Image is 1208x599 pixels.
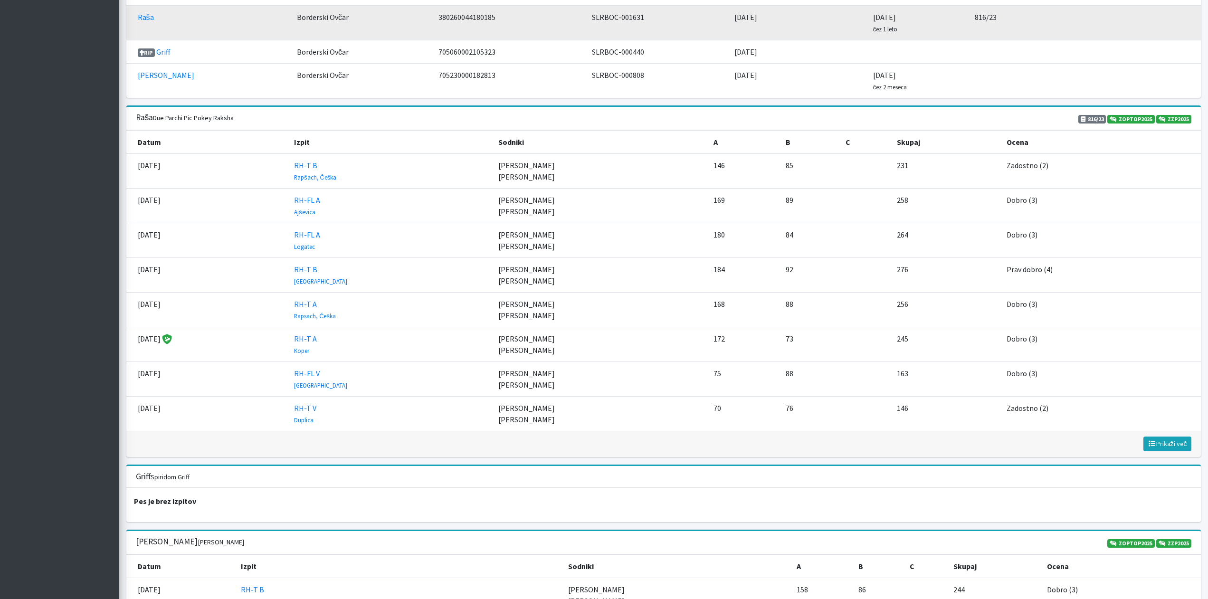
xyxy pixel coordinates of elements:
[493,362,707,397] td: [PERSON_NAME] [PERSON_NAME]
[153,114,234,122] small: Due Parchi Pic Pokey Raksha
[867,6,969,40] td: [DATE]
[126,258,289,293] td: [DATE]
[126,327,289,362] td: [DATE]
[433,64,586,98] td: 705230000182813
[780,327,840,362] td: 73
[1041,555,1200,578] th: Ocena
[1156,539,1191,548] a: ZZP2025
[1001,397,1201,431] td: Zadostno (2)
[294,381,347,389] small: [GEOGRAPHIC_DATA]
[948,555,1041,578] th: Skupaj
[891,154,1001,189] td: 231
[708,362,780,397] td: 75
[562,555,791,578] th: Sodniki
[873,83,907,91] small: čez 2 meseca
[126,223,289,258] td: [DATE]
[136,537,244,547] h3: [PERSON_NAME]
[291,40,433,64] td: Borderski Ovčar
[294,347,309,354] small: Koper
[780,397,840,431] td: 76
[891,362,1001,397] td: 163
[126,397,289,431] td: [DATE]
[780,189,840,223] td: 89
[891,189,1001,223] td: 258
[708,258,780,293] td: 184
[433,40,586,64] td: 705060002105323
[493,131,707,154] th: Sodniki
[294,416,314,424] small: Duplica
[1078,115,1106,124] span: 816/23
[493,258,707,293] td: [PERSON_NAME] [PERSON_NAME]
[294,195,320,216] a: RH-FL A Ajševica
[493,154,707,189] td: [PERSON_NAME] [PERSON_NAME]
[126,131,289,154] th: Datum
[1001,154,1201,189] td: Zadostno (2)
[493,293,707,327] td: [PERSON_NAME] [PERSON_NAME]
[198,538,244,546] small: [PERSON_NAME]
[134,496,196,506] strong: Pes je brez izpitov
[294,369,347,390] a: RH-FL V [GEOGRAPHIC_DATA]
[294,312,336,320] small: Rapsach, Češka
[1001,362,1201,397] td: Dobro (3)
[126,293,289,327] td: [DATE]
[294,173,336,181] small: Rapšach, Češka
[1107,115,1155,124] a: ZOPTOP2025
[708,154,780,189] td: 146
[294,299,336,320] a: RH-T A Rapsach, Češka
[729,64,867,98] td: [DATE]
[780,258,840,293] td: 92
[840,131,891,154] th: C
[1001,327,1201,362] td: Dobro (3)
[708,189,780,223] td: 169
[433,6,586,40] td: 380260044180185
[294,277,347,285] small: [GEOGRAPHIC_DATA]
[138,70,194,80] a: [PERSON_NAME]
[853,555,904,578] th: B
[1148,439,1187,448] span: Prikaži več
[294,243,315,250] small: Logatec
[780,362,840,397] td: 88
[891,223,1001,258] td: 264
[891,327,1001,362] td: 245
[136,472,190,482] h3: Griff
[291,64,433,98] td: Borderski Ovčar
[586,40,729,64] td: SLRBOC-000440
[780,154,840,189] td: 85
[136,113,234,123] h3: Raša
[708,293,780,327] td: 168
[151,473,190,481] small: Spiridom Griff
[294,208,315,216] small: Ajševica
[791,555,853,578] th: A
[586,64,729,98] td: SLRBOC-000808
[1001,131,1201,154] th: Ocena
[161,335,172,343] span: Značko je podelil sodnik Tomaž Dražumerič.
[294,230,320,251] a: RH-FL A Logatec
[1156,115,1191,124] a: ZZP2025
[586,6,729,40] td: SLRBOC-001631
[729,6,867,40] td: [DATE]
[729,40,867,64] td: [DATE]
[780,223,840,258] td: 84
[1001,258,1201,293] td: Prav dobro (4)
[235,555,562,578] th: Izpit
[138,48,155,57] span: RIP
[708,131,780,154] th: A
[873,25,897,33] small: čez 1 leto
[891,258,1001,293] td: 276
[780,293,840,327] td: 88
[138,12,154,22] a: Raša
[1143,437,1191,451] button: Prikaži več
[493,327,707,362] td: [PERSON_NAME] [PERSON_NAME]
[969,6,1201,40] td: 816/23
[891,293,1001,327] td: 256
[294,265,347,285] a: RH-T B [GEOGRAPHIC_DATA]
[126,362,289,397] td: [DATE]
[288,131,493,154] th: Izpit
[1001,223,1201,258] td: Dobro (3)
[891,131,1001,154] th: Skupaj
[1001,293,1201,327] td: Dobro (3)
[156,47,170,57] a: Griff
[867,64,969,98] td: [DATE]
[780,131,840,154] th: B
[126,154,289,189] td: [DATE]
